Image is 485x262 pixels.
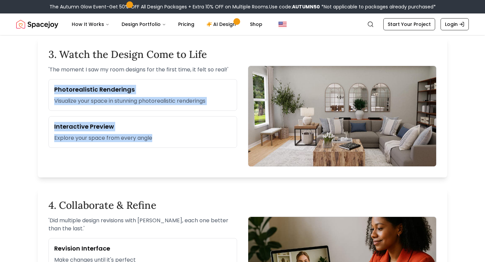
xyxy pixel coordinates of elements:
[16,18,58,31] a: Spacejoy
[292,3,320,10] b: AUTUMN50
[383,18,435,30] a: Start Your Project
[54,85,231,94] h3: Photorealistic Renderings
[50,3,436,10] div: The Autumn Glow Event-Get 50% OFF All Design Packages + Extra 10% OFF on Multiple Rooms.
[66,18,115,31] button: How It Works
[201,18,243,31] a: AI Design
[16,18,58,31] img: Spacejoy Logo
[48,199,437,211] h2: 4. Collaborate & Refine
[66,18,268,31] nav: Main
[54,97,231,105] p: Visualize your space in stunning photorealistic renderings
[279,20,287,28] img: United States
[248,66,437,167] img: Photorealisitc designs by Spacejoy
[269,3,320,10] span: Use code:
[48,48,437,60] h2: 3. Watch the Design Come to Life
[320,3,436,10] span: *Not applicable to packages already purchased*
[245,18,268,31] a: Shop
[54,244,231,253] h3: Revision Interface
[54,134,231,142] p: Explore your space from every angle
[16,13,469,35] nav: Global
[54,122,231,131] h3: Interactive Preview
[116,18,171,31] button: Design Portfolio
[173,18,200,31] a: Pricing
[441,18,469,30] a: Login
[48,66,237,74] p: ' The moment I saw my room designs for the first time, it felt so real! '
[48,217,237,233] p: ' Did multiple design revisions with [PERSON_NAME], each one better than the last. '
